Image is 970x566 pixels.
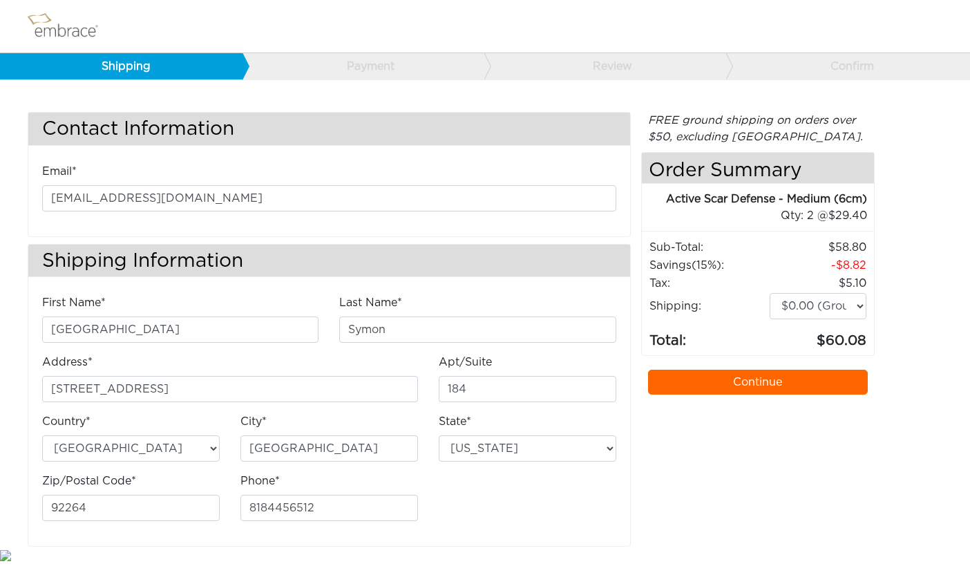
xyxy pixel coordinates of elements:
h3: Shipping Information [28,245,630,277]
label: Zip/Postal Code* [42,473,136,489]
div: Active Scar Defense - Medium (6cm) [642,191,868,207]
td: Tax: [649,274,769,292]
h4: Order Summary [642,153,875,184]
td: 5.10 [769,274,867,292]
label: State* [439,413,471,430]
a: Payment [242,53,484,79]
span: 29.40 [828,210,867,221]
label: First Name* [42,294,106,311]
h3: Contact Information [28,113,630,145]
label: Email* [42,163,77,180]
label: City* [240,413,267,430]
div: FREE ground shipping on orders over $50, excluding [GEOGRAPHIC_DATA]. [641,112,875,145]
label: Country* [42,413,91,430]
td: Savings : [649,256,769,274]
a: Continue [648,370,868,395]
a: Review [484,53,726,79]
img: logo.png [24,9,114,44]
div: 2 @ [659,207,868,224]
span: (15%) [692,260,721,271]
td: Total: [649,320,769,352]
td: 60.08 [769,320,867,352]
a: Confirm [725,53,968,79]
label: Address* [42,354,93,370]
td: 58.80 [769,238,867,256]
td: Sub-Total: [649,238,769,256]
td: Shipping: [649,292,769,320]
label: Phone* [240,473,280,489]
td: 8.82 [769,256,867,274]
label: Apt/Suite [439,354,492,370]
label: Last Name* [339,294,402,311]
